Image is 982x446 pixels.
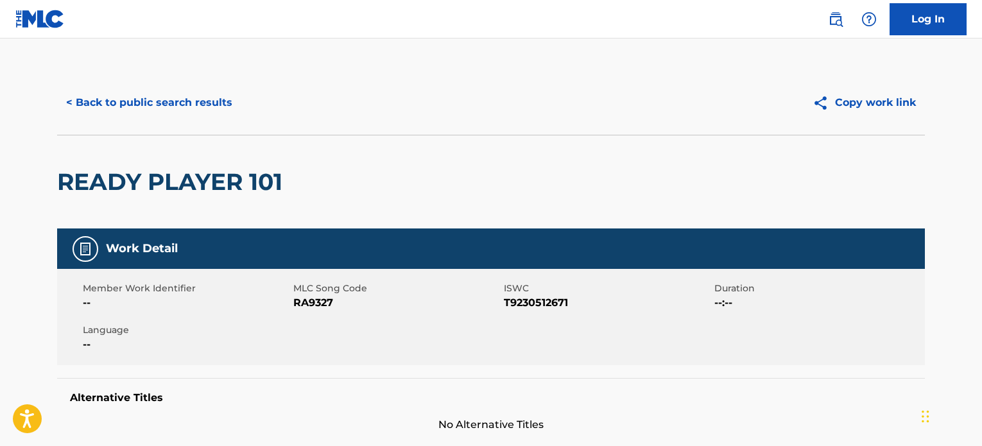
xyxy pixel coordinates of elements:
span: RA9327 [293,295,501,311]
span: MLC Song Code [293,282,501,295]
div: Drag [922,397,929,436]
iframe: Chat Widget [918,384,982,446]
span: Language [83,323,290,337]
a: Log In [890,3,967,35]
span: Member Work Identifier [83,282,290,295]
h2: READY PLAYER 101 [57,167,289,196]
img: Copy work link [813,95,835,111]
button: Copy work link [804,87,925,119]
div: Help [856,6,882,32]
span: -- [83,295,290,311]
a: Public Search [823,6,848,32]
h5: Alternative Titles [70,391,912,404]
span: T9230512671 [504,295,711,311]
span: No Alternative Titles [57,417,925,433]
img: search [828,12,843,27]
span: -- [83,337,290,352]
img: help [861,12,877,27]
img: MLC Logo [15,10,65,28]
span: --:-- [714,295,922,311]
button: < Back to public search results [57,87,241,119]
span: ISWC [504,282,711,295]
h5: Work Detail [106,241,178,256]
span: Duration [714,282,922,295]
img: Work Detail [78,241,93,257]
